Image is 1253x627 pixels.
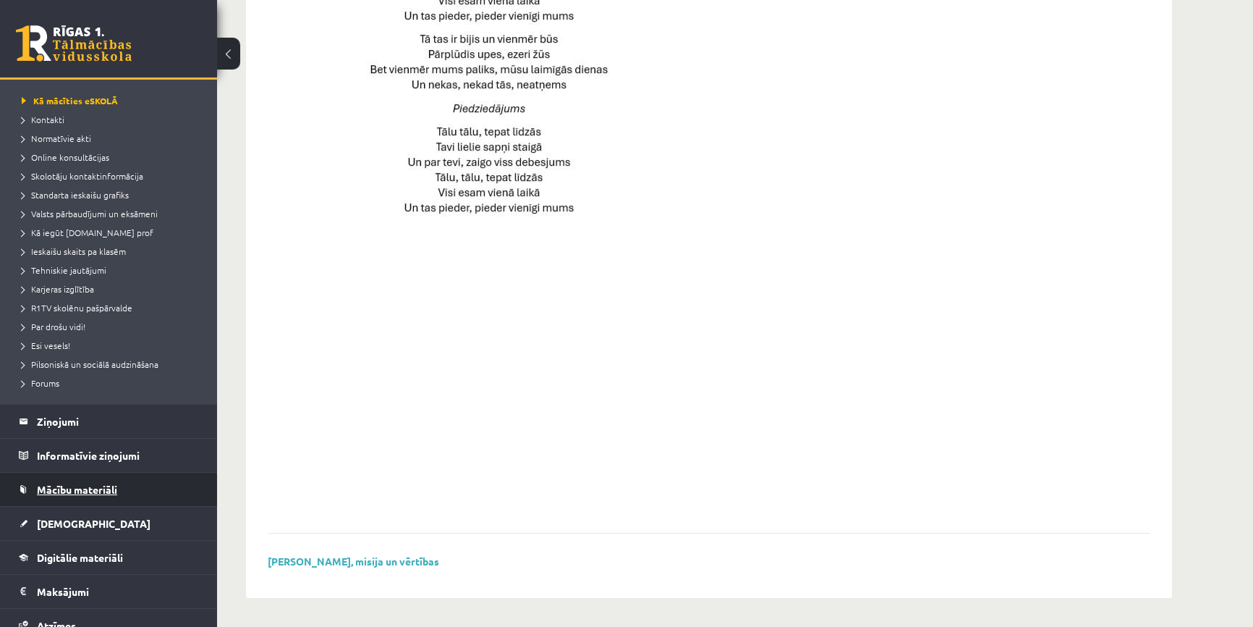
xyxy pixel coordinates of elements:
span: Ieskaišu skaits pa klasēm [22,245,126,257]
legend: Maksājumi [37,575,199,608]
a: [DEMOGRAPHIC_DATA] [19,507,199,540]
a: [PERSON_NAME], misija un vērtības [268,555,439,568]
span: Standarta ieskaišu grafiks [22,189,129,201]
a: Esi vesels! [22,339,203,352]
a: Tehniskie jautājumi [22,264,203,277]
span: [DEMOGRAPHIC_DATA] [37,517,150,530]
span: Esi vesels! [22,340,70,351]
a: Skolotāju kontaktinformācija [22,169,203,182]
a: Kontakti [22,113,203,126]
span: Tehniskie jautājumi [22,264,106,276]
a: Kā iegūt [DOMAIN_NAME] prof [22,226,203,239]
span: Valsts pārbaudījumi un eksāmeni [22,208,158,219]
span: Par drošu vidi! [22,321,85,332]
span: Online konsultācijas [22,151,109,163]
a: Maksājumi [19,575,199,608]
span: Pilsoniskā un sociālā audzināšana [22,358,158,370]
a: Normatīvie akti [22,132,203,145]
span: R1TV skolēnu pašpārvalde [22,302,132,313]
a: Standarta ieskaišu grafiks [22,188,203,201]
a: Ziņojumi [19,405,199,438]
a: Rīgas 1. Tālmācības vidusskola [16,25,132,62]
span: Kā mācīties eSKOLĀ [22,95,118,106]
a: R1TV skolēnu pašpārvalde [22,301,203,314]
a: Valsts pārbaudījumi un eksāmeni [22,207,203,220]
span: Digitālie materiāli [37,551,123,564]
a: Ieskaišu skaits pa klasēm [22,245,203,258]
span: Mācību materiāli [37,483,117,496]
span: Skolotāju kontaktinformācija [22,170,143,182]
a: Online konsultācijas [22,151,203,164]
legend: Ziņojumi [37,405,199,438]
span: Karjeras izglītība [22,283,94,295]
span: Forums [22,377,59,389]
a: Forums [22,376,203,390]
span: Kā iegūt [DOMAIN_NAME] prof [22,227,153,238]
a: Pilsoniskā un sociālā audzināšana [22,358,203,371]
span: Kontakti [22,114,64,125]
a: Karjeras izglītība [22,282,203,295]
a: Mācību materiāli [19,473,199,506]
a: Kā mācīties eSKOLĀ [22,94,203,107]
span: Normatīvie akti [22,132,91,144]
a: Informatīvie ziņojumi [19,439,199,472]
a: Digitālie materiāli [19,541,199,574]
legend: Informatīvie ziņojumi [37,439,199,472]
a: Par drošu vidi! [22,320,203,333]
